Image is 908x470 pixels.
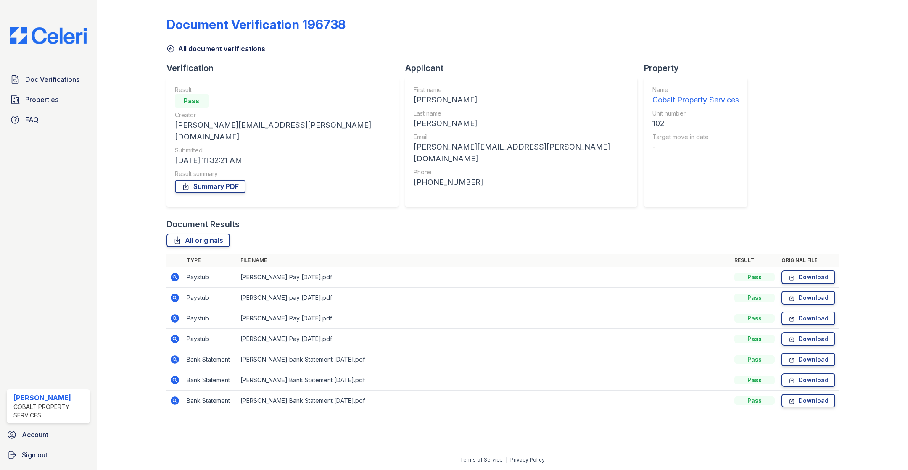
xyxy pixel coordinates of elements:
[3,426,93,443] a: Account
[183,267,237,288] td: Paystub
[175,146,390,155] div: Submitted
[25,115,39,125] span: FAQ
[734,335,775,343] div: Pass
[781,291,835,305] a: Download
[7,111,90,128] a: FAQ
[734,376,775,384] div: Pass
[414,94,629,106] div: [PERSON_NAME]
[781,312,835,325] a: Download
[734,396,775,405] div: Pass
[175,119,390,143] div: [PERSON_NAME][EMAIL_ADDRESS][PERSON_NAME][DOMAIN_NAME]
[778,254,839,267] th: Original file
[652,118,739,129] div: 102
[13,403,87,420] div: Cobalt Property Services
[183,349,237,370] td: Bank Statement
[781,373,835,387] a: Download
[506,457,507,463] div: |
[414,141,629,165] div: [PERSON_NAME][EMAIL_ADDRESS][PERSON_NAME][DOMAIN_NAME]
[22,450,48,460] span: Sign out
[414,118,629,129] div: [PERSON_NAME]
[731,254,778,267] th: Result
[652,86,739,94] div: Name
[175,170,390,178] div: Result summary
[183,329,237,349] td: Paystub
[414,176,629,188] div: [PHONE_NUMBER]
[781,394,835,407] a: Download
[652,86,739,106] a: Name Cobalt Property Services
[644,62,754,74] div: Property
[183,391,237,411] td: Bank Statement
[652,141,739,153] div: -
[414,168,629,176] div: Phone
[781,332,835,346] a: Download
[652,109,739,118] div: Unit number
[734,355,775,364] div: Pass
[237,329,731,349] td: [PERSON_NAME] Pay [DATE].pdf
[734,314,775,323] div: Pass
[175,111,390,119] div: Creator
[414,133,629,141] div: Email
[414,86,629,94] div: First name
[175,86,390,94] div: Result
[175,180,245,193] a: Summary PDF
[237,308,731,329] td: [PERSON_NAME] Pay [DATE].pdf
[734,294,775,302] div: Pass
[734,273,775,281] div: Pass
[405,62,644,74] div: Applicant
[175,94,209,108] div: Pass
[414,109,629,118] div: Last name
[25,74,79,84] span: Doc Verifications
[3,27,93,44] img: CE_Logo_Blue-a8612792a0a2168367f1c8372b55b34899dd931a85d93a1a3d3e32e68fde9ad4.png
[7,91,90,108] a: Properties
[510,457,545,463] a: Privacy Policy
[460,457,503,463] a: Terms of Service
[13,393,87,403] div: [PERSON_NAME]
[237,288,731,308] td: [PERSON_NAME] pay [DATE].pdf
[237,370,731,391] td: [PERSON_NAME] Bank Statement [DATE].pdf
[183,308,237,329] td: Paystub
[873,436,900,462] iframe: chat widget
[652,133,739,141] div: Target move in date
[237,254,731,267] th: File name
[166,17,346,32] div: Document Verification 196738
[166,234,230,247] a: All originals
[25,95,58,105] span: Properties
[183,370,237,391] td: Bank Statement
[237,391,731,411] td: [PERSON_NAME] Bank Statement [DATE].pdf
[22,430,48,440] span: Account
[237,349,731,370] td: [PERSON_NAME] bank Statement [DATE].pdf
[781,353,835,366] a: Download
[781,270,835,284] a: Download
[3,446,93,463] a: Sign out
[652,94,739,106] div: Cobalt Property Services
[166,44,265,54] a: All document verifications
[175,155,390,166] div: [DATE] 11:32:21 AM
[183,254,237,267] th: Type
[166,62,405,74] div: Verification
[183,288,237,308] td: Paystub
[7,71,90,88] a: Doc Verifications
[237,267,731,288] td: [PERSON_NAME] Pay [DATE].pdf
[166,218,240,230] div: Document Results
